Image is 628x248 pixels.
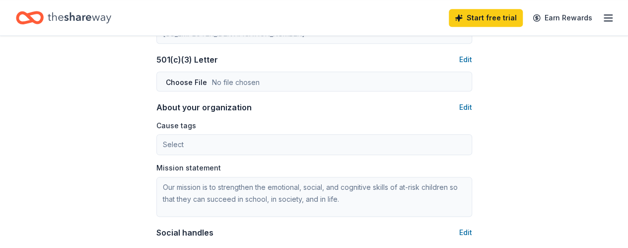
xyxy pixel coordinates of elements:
[156,54,218,66] div: 501(c)(3) Letter
[16,6,111,29] a: Home
[156,134,472,155] button: Select
[156,163,221,173] label: Mission statement
[459,227,472,239] button: Edit
[459,101,472,113] button: Edit
[156,177,472,217] textarea: Our mission is to strengthen the emotional, social, and cognitive skills of at-risk children so t...
[163,139,184,151] span: Select
[156,121,196,131] label: Cause tags
[156,101,252,113] div: About your organization
[156,227,213,239] div: Social handles
[527,9,598,27] a: Earn Rewards
[459,54,472,66] button: Edit
[449,9,523,27] a: Start free trial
